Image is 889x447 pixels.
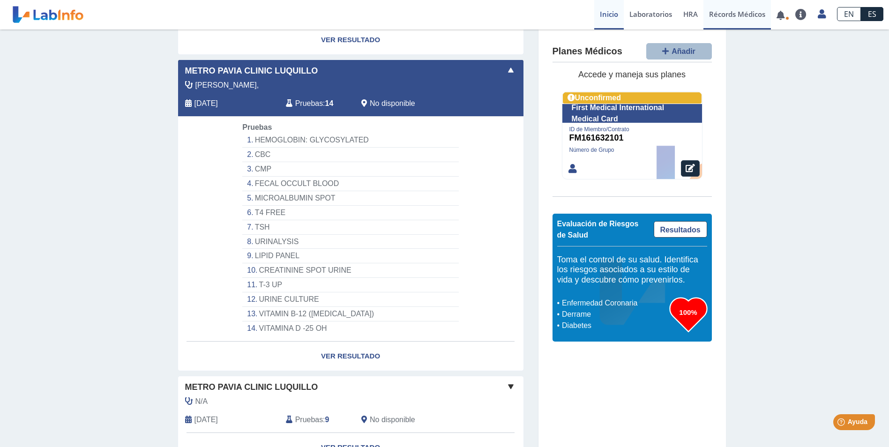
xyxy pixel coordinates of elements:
span: Añadir [672,48,695,56]
li: LIPID PANEL [242,249,458,263]
li: URINE CULTURE [242,292,458,307]
span: 2024-05-31 [194,414,218,425]
b: 14 [325,99,334,107]
a: Resultados [654,221,707,238]
span: No disponible [370,98,415,109]
div: : [279,414,354,425]
h4: Planes Médicos [553,46,622,57]
li: VITAMINA D -25 OH [242,321,458,335]
h3: 100% [670,306,707,318]
button: Añadir [646,44,712,60]
span: Luis Vazquez, [195,80,259,91]
span: Accede y maneja sus planes [578,70,686,80]
a: Ver Resultado [178,342,523,371]
span: Evaluación de Riesgos de Salud [557,220,639,239]
h5: Toma el control de su salud. Identifica los riesgos asociados a su estilo de vida y descubre cómo... [557,255,707,285]
span: Pruebas [295,98,323,109]
span: Pruebas [242,123,272,131]
span: HRA [683,9,698,19]
a: EN [837,7,861,21]
span: Pruebas [295,414,323,425]
li: TSH [242,220,458,235]
a: Ver Resultado [178,25,523,55]
span: Metro Pavia Clinic Luquillo [185,381,318,394]
span: No disponible [370,414,415,425]
li: MICROALBUMIN SPOT [242,191,458,206]
li: HEMOGLOBIN: GLYCOSYLATED [242,133,458,148]
li: CMP [242,162,458,177]
span: Metro Pavia Clinic Luquillo [185,65,318,77]
span: 2024-12-05 [194,98,218,109]
li: Diabetes [560,320,670,331]
li: FECAL OCCULT BLOOD [242,177,458,191]
li: CBC [242,148,458,162]
li: T4 FREE [242,206,458,220]
li: URINALYSIS [242,235,458,249]
li: CREATININE SPOT URINE [242,263,458,278]
div: : [279,98,354,109]
li: Derrame [560,309,670,320]
li: T-3 UP [242,278,458,292]
li: Enfermedad Coronaria [560,298,670,309]
iframe: Help widget launcher [806,410,879,437]
b: 9 [325,416,329,424]
li: VITAMIN B-12 ([MEDICAL_DATA]) [242,307,458,321]
a: ES [861,7,883,21]
span: N/A [195,396,208,407]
